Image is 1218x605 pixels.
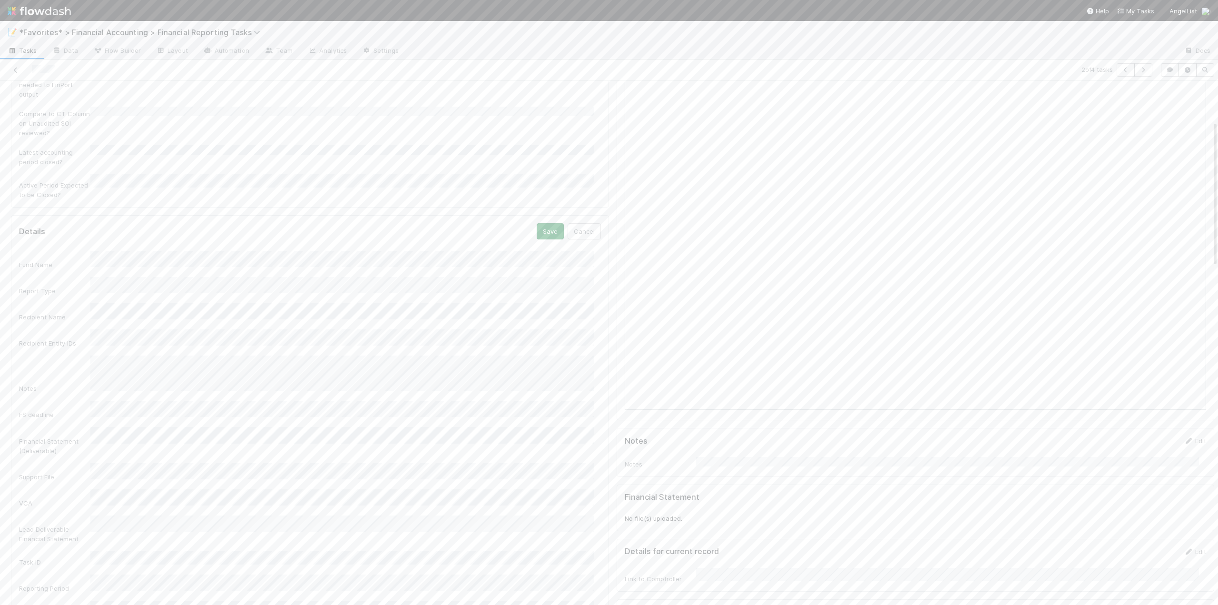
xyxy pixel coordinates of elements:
div: Latest accounting period closed? [19,148,90,167]
h5: Financial Statement [625,493,699,502]
a: Team [257,44,300,59]
a: Layout [148,44,196,59]
div: Recipient Name [19,312,90,322]
a: Data [45,44,86,59]
span: *Favorites* > Financial Accounting > Financial Reporting Tasks [19,28,265,37]
img: logo-inverted-e16ddd16eac7371096b0.svg [8,3,71,19]
div: Notes [19,384,90,393]
span: Flow Builder [93,46,141,55]
a: Edit [1184,437,1206,445]
a: My Tasks [1117,6,1154,16]
span: Tasks [8,46,37,55]
div: Recipient Entity IDs [19,338,90,348]
div: Task ID [19,557,90,567]
div: Report Type [19,286,90,296]
div: Help [1086,6,1109,16]
button: Save [537,223,564,239]
a: Edit [1184,548,1206,555]
span: 2 of 4 tasks [1081,65,1113,74]
div: Lead Deliverable Financial Statement [19,525,90,544]
a: Docs [1177,44,1218,59]
a: Flow Builder [86,44,148,59]
a: Analytics [300,44,354,59]
button: Cancel [568,223,601,239]
div: VCA [19,498,90,508]
div: Financial Statement (Deliverable) [19,436,90,456]
div: Reporting Period [19,584,90,593]
h5: Details [19,227,45,237]
span: My Tasks [1117,7,1154,15]
div: Link to Comptroller [625,574,696,584]
div: Active Period Expected to be Closed? [19,180,90,199]
div: Fund Name [19,260,90,269]
h5: Notes [625,436,648,446]
div: Support File [19,472,90,482]
div: FS deadline [19,410,90,419]
div: No file(s) uploaded. [625,493,1207,523]
span: AngelList [1169,7,1197,15]
div: Manual changes needed to FinPort output [19,70,90,99]
img: avatar_705f3a58-2659-4f93-91ad-7a5be837418b.png [1201,7,1210,16]
div: Compare to CT Column on Unaudited SOI reviewed? [19,109,90,138]
a: Settings [354,44,406,59]
a: Automation [196,44,257,59]
span: 📝 [8,28,17,36]
h5: Details for current record [625,547,719,556]
div: Notes [625,459,696,469]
